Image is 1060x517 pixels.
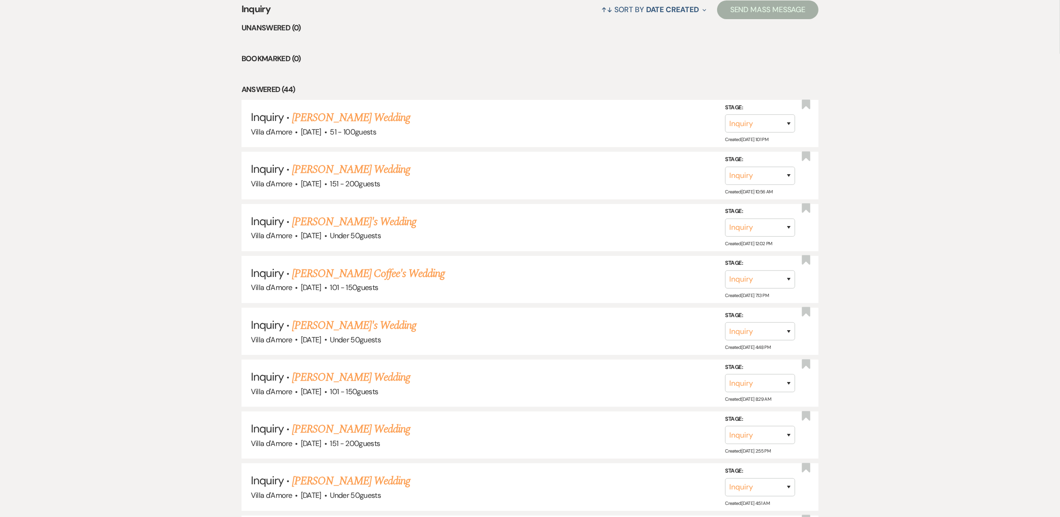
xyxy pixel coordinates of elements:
[251,473,284,488] span: Inquiry
[725,206,795,217] label: Stage:
[251,214,284,228] span: Inquiry
[242,22,819,34] li: Unanswered (0)
[242,53,819,65] li: Bookmarked (0)
[725,155,795,165] label: Stage:
[301,283,321,292] span: [DATE]
[725,292,768,298] span: Created: [DATE] 7:13 PM
[330,231,381,241] span: Under 50 guests
[251,387,292,397] span: Villa d'Amore
[292,473,410,489] a: [PERSON_NAME] Wedding
[601,5,612,14] span: ↑↓
[725,362,795,373] label: Stage:
[330,490,381,500] span: Under 50 guests
[251,179,292,189] span: Villa d'Amore
[292,317,416,334] a: [PERSON_NAME]'s Wedding
[725,103,795,113] label: Stage:
[330,335,381,345] span: Under 50 guests
[725,258,795,269] label: Stage:
[330,283,378,292] span: 101 - 150 guests
[292,421,410,438] a: [PERSON_NAME] Wedding
[301,439,321,448] span: [DATE]
[251,369,284,384] span: Inquiry
[292,369,410,386] a: [PERSON_NAME] Wedding
[725,466,795,476] label: Stage:
[251,110,284,124] span: Inquiry
[725,396,771,402] span: Created: [DATE] 8:29 AM
[725,414,795,425] label: Stage:
[251,421,284,436] span: Inquiry
[251,335,292,345] span: Villa d'Amore
[292,161,410,178] a: [PERSON_NAME] Wedding
[251,231,292,241] span: Villa d'Amore
[251,439,292,448] span: Villa d'Amore
[646,5,699,14] span: Date Created
[301,127,321,137] span: [DATE]
[330,387,378,397] span: 101 - 150 guests
[251,318,284,332] span: Inquiry
[725,188,772,194] span: Created: [DATE] 10:56 AM
[301,387,321,397] span: [DATE]
[330,127,376,137] span: 51 - 100 guests
[251,127,292,137] span: Villa d'Amore
[330,439,380,448] span: 151 - 200 guests
[725,310,795,320] label: Stage:
[301,490,321,500] span: [DATE]
[725,241,772,247] span: Created: [DATE] 12:02 PM
[292,265,445,282] a: [PERSON_NAME] Coffee's Wedding
[717,0,819,19] button: Send Mass Message
[301,179,321,189] span: [DATE]
[301,231,321,241] span: [DATE]
[251,266,284,280] span: Inquiry
[330,179,380,189] span: 151 - 200 guests
[292,213,416,230] a: [PERSON_NAME]'s Wedding
[251,490,292,500] span: Villa d'Amore
[292,109,410,126] a: [PERSON_NAME] Wedding
[251,283,292,292] span: Villa d'Amore
[725,344,770,350] span: Created: [DATE] 4:48 PM
[725,500,769,506] span: Created: [DATE] 4:51 AM
[725,448,770,454] span: Created: [DATE] 2:55 PM
[301,335,321,345] span: [DATE]
[725,136,768,142] span: Created: [DATE] 1:01 PM
[251,162,284,176] span: Inquiry
[242,2,271,22] span: Inquiry
[242,84,819,96] li: Answered (44)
